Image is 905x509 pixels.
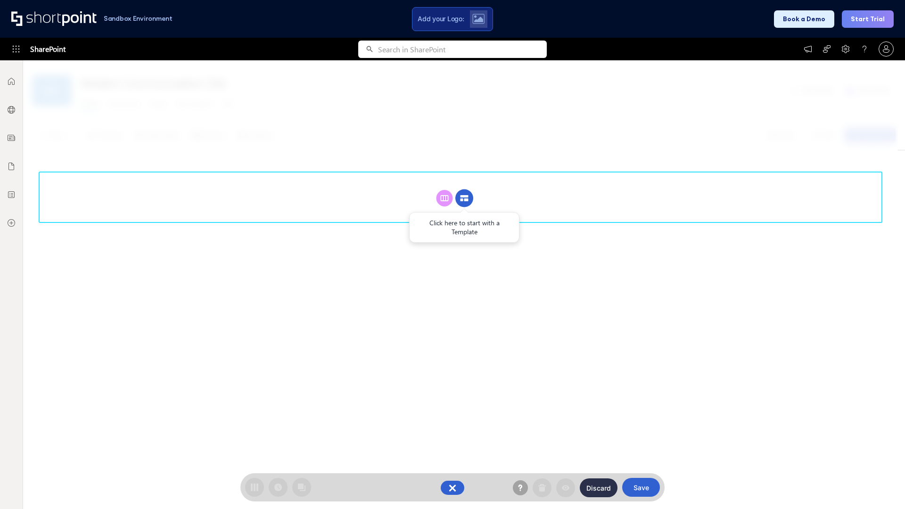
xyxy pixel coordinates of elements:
[842,10,894,28] button: Start Trial
[378,41,547,58] input: Search in SharePoint
[774,10,834,28] button: Book a Demo
[580,478,617,497] button: Discard
[622,478,660,497] button: Save
[104,16,173,21] h1: Sandbox Environment
[30,38,66,60] span: SharePoint
[472,14,485,24] img: Upload logo
[858,464,905,509] iframe: Chat Widget
[418,15,464,23] span: Add your Logo:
